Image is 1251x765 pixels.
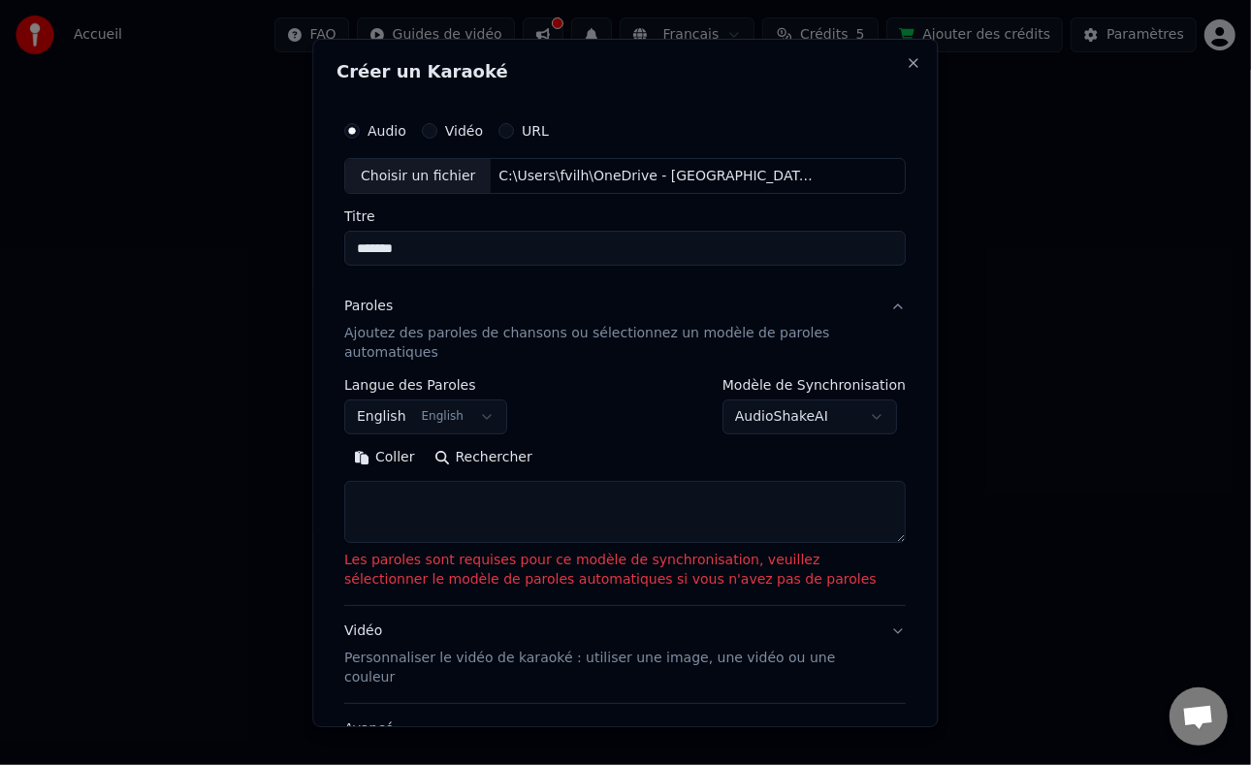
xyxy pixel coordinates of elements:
label: Langue des Paroles [345,378,508,392]
label: Modèle de Synchronisation [722,378,906,392]
p: Les paroles sont requises pour ce modèle de synchronisation, veuillez sélectionner le modèle de p... [345,551,907,590]
button: VidéoPersonnaliser le vidéo de karaoké : utiliser une image, une vidéo ou une couleur [345,606,907,703]
button: Avancé [345,704,907,754]
div: Vidéo [345,622,876,687]
button: Coller [345,442,426,473]
label: Audio [369,123,407,137]
label: Titre [345,209,907,223]
button: ParolesAjoutez des paroles de chansons ou sélectionnez un modèle de paroles automatiques [345,281,907,378]
div: Paroles [345,297,394,316]
button: Rechercher [425,442,542,473]
div: ParolesAjoutez des paroles de chansons ou sélectionnez un modèle de paroles automatiques [345,378,907,605]
label: URL [523,123,550,137]
p: Personnaliser le vidéo de karaoké : utiliser une image, une vidéo ou une couleur [345,649,876,687]
div: Choisir un fichier [346,158,492,193]
div: C:\Users\fvilh\OneDrive - [GEOGRAPHIC_DATA]\aviron-bayonnais-la-pena-baiona-hymne-2002-karaoke-PC... [492,166,821,185]
label: Vidéo [445,123,483,137]
h2: Créer un Karaoké [337,62,914,80]
p: Ajoutez des paroles de chansons ou sélectionnez un modèle de paroles automatiques [345,324,876,363]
